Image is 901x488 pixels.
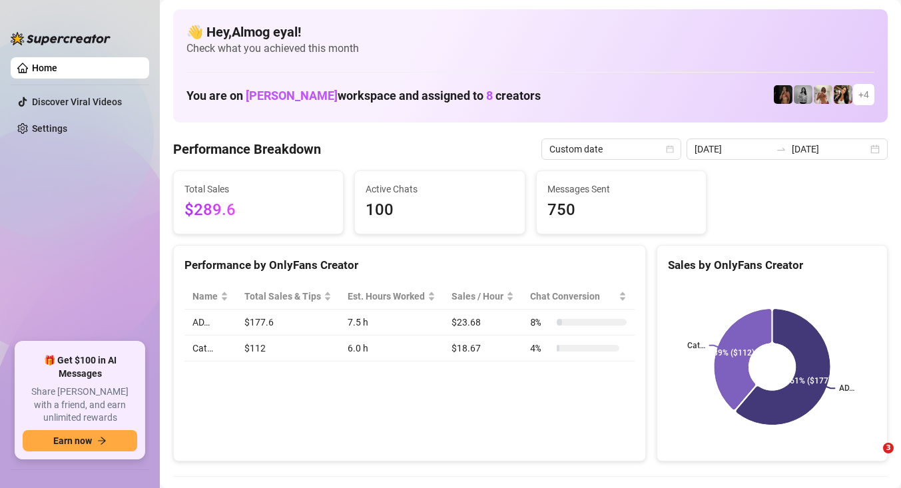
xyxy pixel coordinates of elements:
[486,89,493,103] span: 8
[173,140,321,158] h4: Performance Breakdown
[858,87,869,102] span: + 4
[32,123,67,134] a: Settings
[186,89,541,103] h1: You are on workspace and assigned to creators
[776,144,786,154] span: to
[366,198,513,223] span: 100
[184,182,332,196] span: Total Sales
[814,85,832,104] img: Green
[97,436,107,445] span: arrow-right
[366,182,513,196] span: Active Chats
[856,443,888,475] iframe: Intercom live chat
[340,310,444,336] td: 7.5 h
[186,23,874,41] h4: 👋 Hey, Almog eyal !
[695,142,770,156] input: Start date
[776,144,786,154] span: swap-right
[549,139,673,159] span: Custom date
[244,289,321,304] span: Total Sales & Tips
[192,289,218,304] span: Name
[184,284,236,310] th: Name
[530,315,551,330] span: 8 %
[774,85,792,104] img: D
[547,182,695,196] span: Messages Sent
[530,289,616,304] span: Chat Conversion
[794,85,812,104] img: A
[53,435,92,446] span: Earn now
[522,284,635,310] th: Chat Conversion
[32,63,57,73] a: Home
[547,198,695,223] span: 750
[668,256,876,274] div: Sales by OnlyFans Creator
[184,310,236,336] td: AD…
[444,284,522,310] th: Sales / Hour
[23,354,137,380] span: 🎁 Get $100 in AI Messages
[444,310,522,336] td: $23.68
[530,341,551,356] span: 4 %
[687,341,705,350] text: Cat…
[32,97,122,107] a: Discover Viral Videos
[666,145,674,153] span: calendar
[883,443,894,453] span: 3
[23,430,137,451] button: Earn nowarrow-right
[792,142,868,156] input: End date
[236,284,340,310] th: Total Sales & Tips
[444,336,522,362] td: $18.67
[246,89,338,103] span: [PERSON_NAME]
[340,336,444,362] td: 6.0 h
[186,41,874,56] span: Check what you achieved this month
[11,32,111,45] img: logo-BBDzfeDw.svg
[236,336,340,362] td: $112
[184,198,332,223] span: $289.6
[839,383,854,393] text: AD…
[184,256,635,274] div: Performance by OnlyFans Creator
[184,336,236,362] td: Cat…
[23,385,137,425] span: Share [PERSON_NAME] with a friend, and earn unlimited rewards
[834,85,852,104] img: AD
[348,289,425,304] div: Est. Hours Worked
[451,289,503,304] span: Sales / Hour
[236,310,340,336] td: $177.6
